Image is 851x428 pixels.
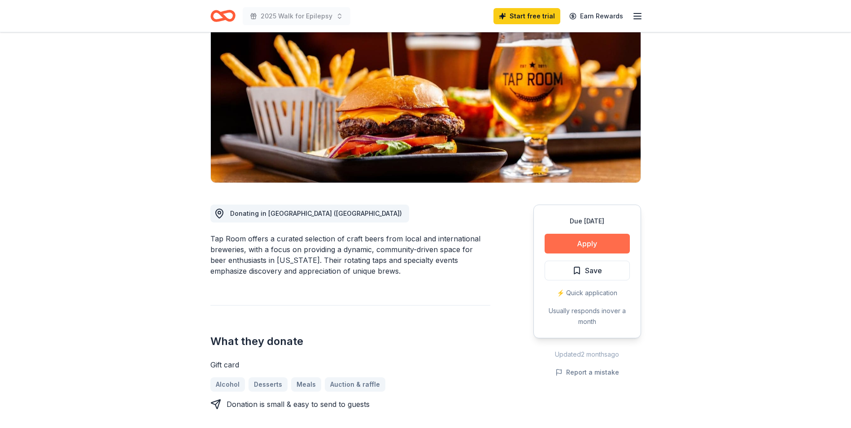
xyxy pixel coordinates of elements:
img: Image for Tap Room [211,11,641,183]
a: Meals [291,377,321,392]
div: Updated 2 months ago [533,349,641,360]
button: Apply [545,234,630,253]
a: Earn Rewards [564,8,628,24]
a: Start free trial [493,8,560,24]
a: Desserts [249,377,288,392]
h2: What they donate [210,334,490,349]
div: Gift card [210,359,490,370]
div: ⚡️ Quick application [545,288,630,298]
span: Save [585,265,602,276]
a: Home [210,5,236,26]
a: Auction & raffle [325,377,385,392]
div: Usually responds in over a month [545,306,630,327]
div: Tap Room offers a curated selection of craft beers from local and international breweries, with a... [210,233,490,276]
span: 2025 Walk for Epilepsy [261,11,332,22]
button: 2025 Walk for Epilepsy [243,7,350,25]
div: Due [DATE] [545,216,630,227]
div: Donation is small & easy to send to guests [227,399,370,410]
a: Alcohol [210,377,245,392]
button: Save [545,261,630,280]
span: Donating in [GEOGRAPHIC_DATA] ([GEOGRAPHIC_DATA]) [230,210,402,217]
button: Report a mistake [555,367,619,378]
